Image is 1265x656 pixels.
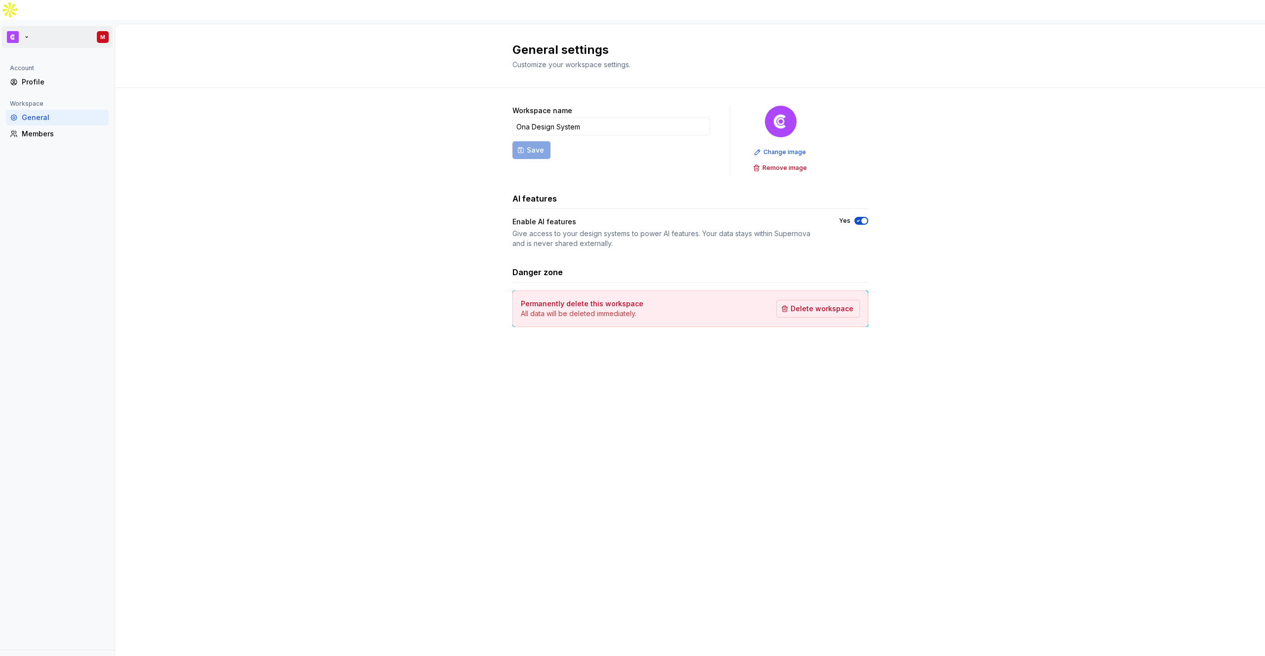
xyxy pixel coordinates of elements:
h3: Danger zone [512,266,563,278]
div: Account [6,62,38,74]
a: General [6,110,109,125]
a: Members [6,126,109,142]
div: Workspace [6,98,47,110]
h3: AI features [512,193,557,205]
h2: General settings [512,42,856,58]
button: Remove image [750,161,811,175]
h4: Permanently delete this workspace [521,299,643,309]
a: Profile [6,74,109,90]
button: Change image [751,145,810,159]
div: Members [22,129,105,139]
div: Give access to your design systems to power AI features. Your data stays within Supernova and is ... [512,229,821,248]
label: Yes [839,217,850,225]
div: Profile [22,77,105,87]
button: Delete workspace [776,300,860,318]
div: General [22,113,105,123]
img: 6d9734f3-59a1-4181-ba1a-521138596370.png [7,31,19,43]
img: 6d9734f3-59a1-4181-ba1a-521138596370.png [765,106,797,137]
div: M [100,33,105,41]
label: Workspace name [512,106,572,116]
span: Customize your workspace settings. [512,60,631,69]
button: M [2,26,113,48]
span: Delete workspace [791,304,853,314]
div: Enable AI features [512,217,576,227]
span: Remove image [762,164,807,172]
p: All data will be deleted immediately. [521,309,643,319]
span: Change image [763,148,806,156]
